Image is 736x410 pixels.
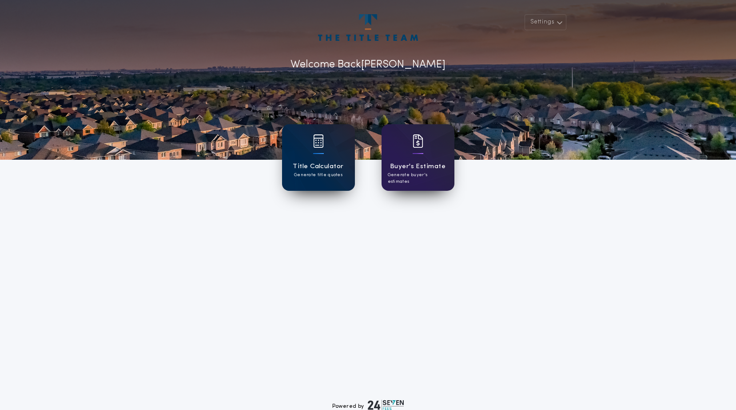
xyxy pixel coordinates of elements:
[413,134,423,148] img: card icon
[525,14,566,30] button: Settings
[313,134,324,148] img: card icon
[390,162,446,172] h1: Buyer's Estimate
[282,124,355,191] a: card iconTitle CalculatorGenerate title quotes
[290,57,446,73] p: Welcome Back [PERSON_NAME]
[382,124,454,191] a: card iconBuyer's EstimateGenerate buyer's estimates
[318,14,418,41] img: account-logo
[294,172,342,178] p: Generate title quotes
[293,162,343,172] h1: Title Calculator
[388,172,448,185] p: Generate buyer's estimates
